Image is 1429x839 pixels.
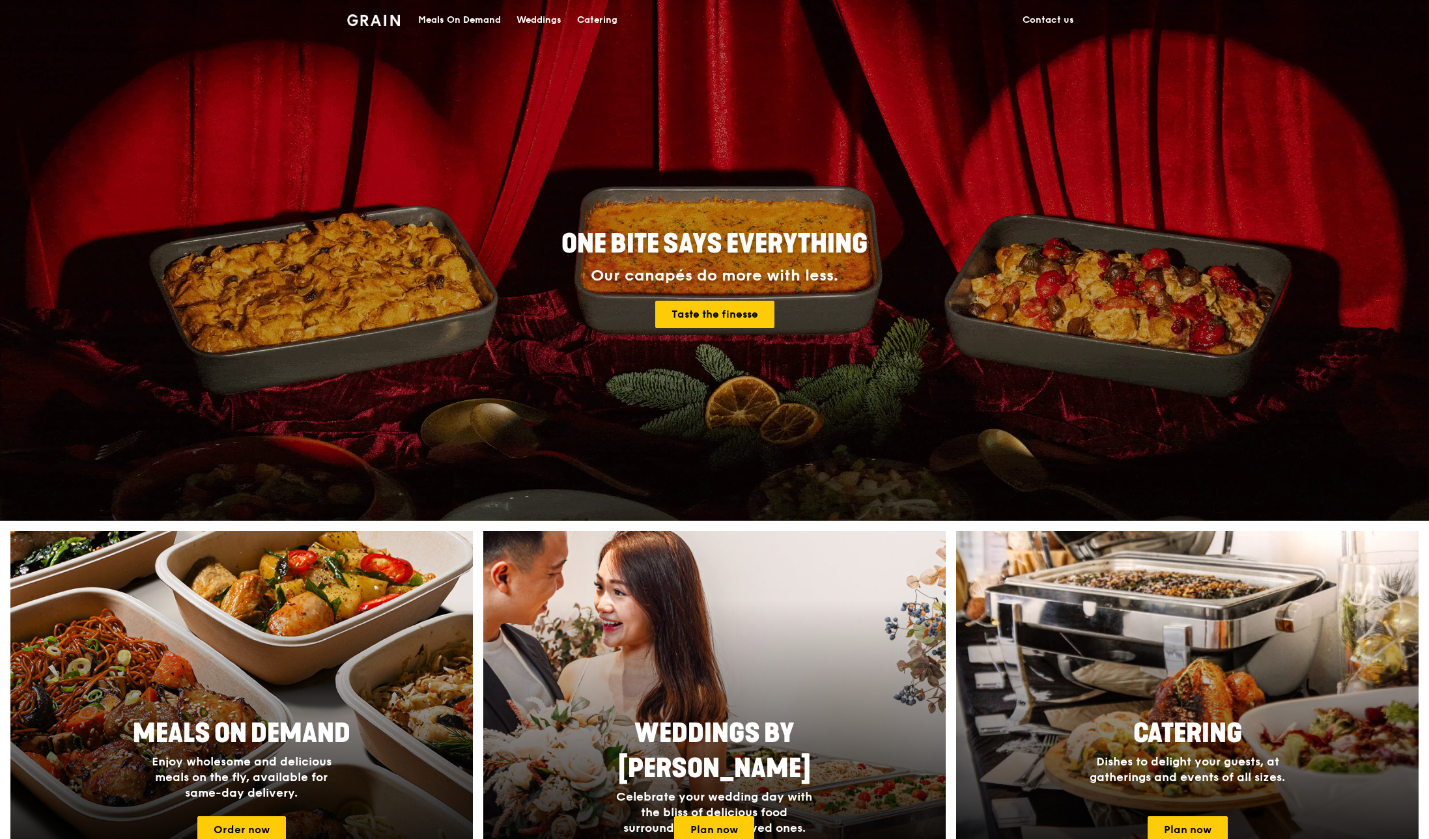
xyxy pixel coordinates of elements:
[418,1,501,40] div: Meals On Demand
[133,718,350,749] span: Meals On Demand
[577,1,617,40] div: Catering
[618,718,811,784] span: Weddings by [PERSON_NAME]
[347,14,400,26] img: Grain
[561,228,868,260] span: ONE BITE SAYS EVERYTHING
[569,1,625,40] a: Catering
[1015,1,1082,40] a: Contact us
[509,1,569,40] a: Weddings
[152,754,332,800] span: Enjoy wholesome and delicious meals on the fly, available for same-day delivery.
[1133,718,1242,749] span: Catering
[1090,754,1285,784] span: Dishes to delight your guests, at gatherings and events of all sizes.
[655,301,774,328] a: Taste the finesse
[616,790,812,835] span: Celebrate your wedding day with the bliss of delicious food surrounded by your loved ones.
[516,1,561,40] div: Weddings
[480,267,949,285] div: Our canapés do more with less.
